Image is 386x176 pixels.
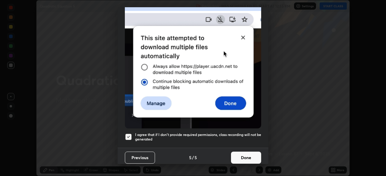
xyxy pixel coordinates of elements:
button: Previous [125,152,155,164]
h4: 5 [195,154,197,161]
button: Done [231,152,261,164]
h4: / [192,154,194,161]
h4: 5 [189,154,191,161]
h5: I agree that if I don't provide required permissions, class recording will not be generated [135,132,261,142]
